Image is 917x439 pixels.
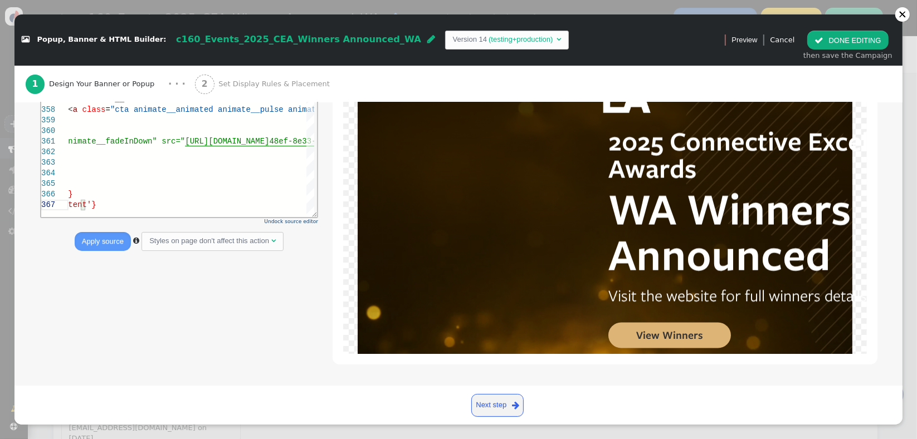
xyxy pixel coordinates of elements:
b: 2 [202,79,208,89]
span: 2025 Connective Excellence Awards [196,35,350,44]
span: 48ef-8e33-859c2b80aee8/digitalassets/images/33353e [228,98,462,107]
textarea: Editor content;Press Alt+F1 for Accessibility Options. [44,161,45,162]
td: Version 14 [453,34,487,45]
span: } [50,162,55,171]
span: [URL][DOMAIN_NAME] [144,98,228,107]
a: View Winners [608,323,731,348]
span: = [65,67,69,76]
span: Set Display Rules & Placement [218,78,334,90]
span: 'Content' [8,162,51,171]
span: "cta animate__animated animate__pulse animate__inf [69,67,303,76]
a: Next step [471,394,524,417]
span: adeInDown" src=" [69,98,144,107]
span:  [133,237,139,244]
span: > [191,46,195,55]
span: >< [22,67,32,76]
span: WA Winners Announced [196,46,289,55]
a: 2 Set Display Rules & Placement [195,66,353,102]
span: Design Your Banner or Popup [49,78,159,90]
td: (testing+production) [487,34,554,45]
span: "cog-logo" [200,24,247,33]
a: Preview [731,31,757,50]
a: Undock source editor [264,219,318,224]
div: Styles on page don't affect this action [149,235,269,246]
span: a [32,67,36,76]
a: Cancel [770,36,794,44]
span: = [196,24,200,33]
button: DONE EDITING [807,31,888,50]
span: > [186,56,191,65]
span: class [172,24,196,33]
span: img [153,24,167,33]
span:  [271,237,276,244]
button: Apply source [75,232,131,251]
span:  [557,36,561,43]
span: Visit the website for full winners details. [191,56,392,65]
b: 1 [32,79,38,89]
div: then save the Campaign [803,50,892,61]
span: >< [144,24,153,33]
a: 1 Design Your Banner or Popup · · · [26,66,195,102]
span: c160_Events_2025_CEA_Winners Announced_WA [176,34,421,45]
span: class [41,67,65,76]
span: Preview [731,34,757,46]
span:  [814,36,823,45]
img: f0fc9fd7-0c8a-f011-b4cc-000d3ad1789e [597,78,666,120]
span:  [22,36,30,43]
span: src [252,24,266,33]
div: · · · [168,77,186,91]
span:  [427,34,435,43]
span: } [27,151,31,160]
span: > [191,35,195,44]
span:  [512,399,519,412]
span: Popup, Banner & HTML Builder: [37,36,167,44]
